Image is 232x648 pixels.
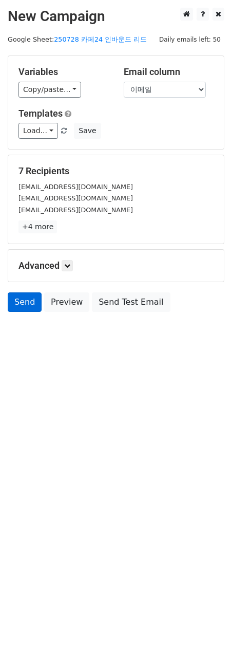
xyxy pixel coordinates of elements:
div: 채팅 위젯 [181,599,232,648]
a: +4 more [18,220,57,233]
small: [EMAIL_ADDRESS][DOMAIN_NAME] [18,194,133,202]
a: Copy/paste... [18,82,81,98]
a: Templates [18,108,63,119]
h2: New Campaign [8,8,224,25]
span: Daily emails left: 50 [156,34,224,45]
small: Google Sheet: [8,35,147,43]
h5: Advanced [18,260,214,271]
a: 250728 카페24 인바운드 리드 [54,35,147,43]
a: Daily emails left: 50 [156,35,224,43]
h5: Variables [18,66,108,78]
small: [EMAIL_ADDRESS][DOMAIN_NAME] [18,206,133,214]
a: Send Test Email [92,292,170,312]
iframe: Chat Widget [181,599,232,648]
a: Send [8,292,42,312]
small: [EMAIL_ADDRESS][DOMAIN_NAME] [18,183,133,191]
h5: 7 Recipients [18,165,214,177]
h5: Email column [124,66,214,78]
button: Save [74,123,101,139]
a: Load... [18,123,58,139]
a: Preview [44,292,89,312]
